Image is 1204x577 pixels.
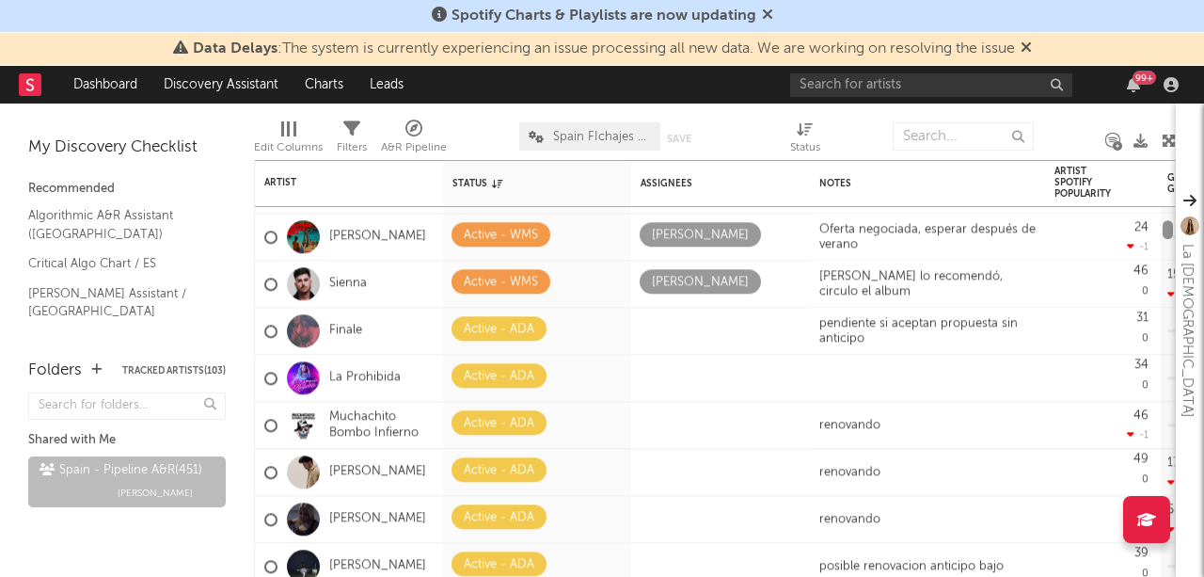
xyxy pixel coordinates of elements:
[790,136,820,159] div: Status
[28,136,226,159] div: My Discovery Checklist
[810,222,1045,251] div: Oferta negociada, esperar después de verano
[810,316,1045,345] div: pendiente si aceptan propuesta sin anticipo
[337,113,367,168] div: Filters
[28,178,226,200] div: Recommended
[652,224,749,247] div: [PERSON_NAME]
[1136,312,1149,324] div: 31
[118,482,193,505] span: [PERSON_NAME]
[381,113,447,168] div: A&R Pipeline
[810,559,1013,574] div: posible renovacion anticipo bajo
[810,418,890,433] div: renovando
[1133,264,1149,277] div: 46
[1176,244,1198,417] div: La [DEMOGRAPHIC_DATA]
[464,365,534,388] div: Active - ADA
[819,178,1007,189] div: Notes
[292,66,356,104] a: Charts
[464,224,538,247] div: Active - WMS
[810,512,890,527] div: renovando
[1054,355,1149,401] div: 0
[464,271,538,294] div: Active - WMS
[28,253,207,274] a: Critical Algo Chart / ES
[762,8,773,24] span: Dismiss
[893,122,1034,151] input: Search...
[193,41,277,56] span: Data Delays
[790,113,820,168] div: Status
[553,131,651,143] span: Spain FIchajes Ok
[329,370,401,386] a: La Prohibida
[254,113,323,168] div: Edit Columns
[464,459,534,482] div: Active - ADA
[1133,453,1149,465] div: 49
[667,134,691,144] button: Save
[28,457,226,507] a: Spain - Pipeline A&R(451)[PERSON_NAME]
[1021,41,1032,56] span: Dismiss
[28,360,82,382] div: Folders
[1134,221,1149,233] div: 24
[1054,449,1149,495] div: 0
[810,269,1045,298] div: [PERSON_NAME] lo recomendó, circulo el album
[1054,261,1149,307] div: 0
[264,177,405,188] div: Artist
[329,409,434,441] a: Muchachito Bombo Infierno
[329,558,426,574] a: [PERSON_NAME]
[150,66,292,104] a: Discovery Assistant
[1054,496,1149,542] div: 0
[810,465,890,480] div: renovando
[329,511,426,527] a: [PERSON_NAME]
[464,318,534,341] div: Active - ADA
[1054,308,1149,354] div: 0
[28,429,226,452] div: Shared with Me
[381,136,447,159] div: A&R Pipeline
[464,506,534,529] div: Active - ADA
[28,283,207,322] a: [PERSON_NAME] Assistant / [GEOGRAPHIC_DATA]
[329,276,367,292] a: Sienna
[652,271,749,294] div: [PERSON_NAME]
[451,8,756,24] span: Spotify Charts & Playlists are now updating
[641,178,772,189] div: Assignees
[60,66,150,104] a: Dashboard
[464,412,534,435] div: Active - ADA
[254,136,323,159] div: Edit Columns
[329,229,426,245] a: [PERSON_NAME]
[464,553,534,576] div: Active - ADA
[1054,166,1120,200] div: Artist Spotify Popularity
[1133,409,1149,422] div: 46
[1139,243,1149,253] span: -1
[329,323,362,339] a: Finale
[1139,431,1149,441] span: -1
[1133,71,1156,85] div: 99 +
[122,366,226,376] button: Tracked Artists(103)
[193,41,1015,56] span: : The system is currently experiencing an issue processing all new data. We are working on resolv...
[790,73,1072,97] input: Search for artists
[452,178,575,189] div: Status
[40,459,202,482] div: Spain - Pipeline A&R ( 451 )
[1127,77,1140,92] button: 99+
[329,464,426,480] a: [PERSON_NAME]
[28,205,207,244] a: Algorithmic A&R Assistant ([GEOGRAPHIC_DATA])
[356,66,417,104] a: Leads
[337,136,367,159] div: Filters
[1134,359,1149,371] div: 34
[28,393,226,420] input: Search for folders...
[1134,547,1149,559] div: 39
